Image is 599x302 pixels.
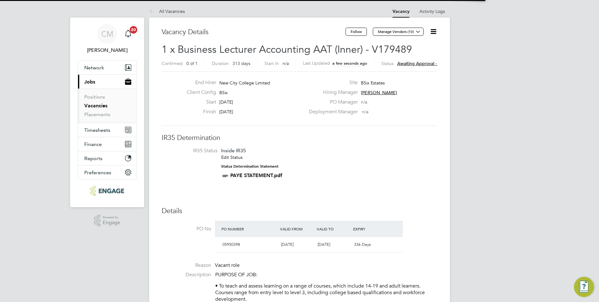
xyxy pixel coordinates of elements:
[162,28,346,37] h3: Vacancy Details
[222,242,240,247] span: 05950398
[219,99,233,105] span: [DATE]
[219,80,270,86] span: New City College Limited
[361,80,385,86] span: BSix Estates
[221,154,242,160] a: Edit Status
[219,90,228,95] span: BSix
[162,43,412,56] span: 1 x Business Lecturer Accounting AAT (Inner) - V179489
[84,127,110,133] span: Timesheets
[122,24,134,44] a: 20
[221,148,246,154] span: Inside IR35
[78,46,137,54] span: Colleen Marshall
[78,61,136,74] button: Network
[149,8,185,14] a: All Vacancies
[84,111,110,117] a: Placements
[162,133,437,143] h3: IR35 Determination
[283,61,289,66] span: n/a
[90,186,124,196] img: ncclondon-logo-retina.png
[94,215,121,227] a: Powered byEngage
[168,148,217,154] label: IR35 Status
[103,215,120,220] span: Powered by
[212,61,229,66] label: Duration
[84,94,105,100] a: Positions
[162,262,211,269] label: Reason
[318,242,330,247] span: [DATE]
[305,89,358,96] label: Hiring Manager
[361,90,397,95] span: [PERSON_NAME]
[220,223,279,235] div: PO Number
[84,65,104,71] span: Network
[373,28,424,36] button: Manage Vendors (10)
[354,242,371,247] span: 336 Days
[182,79,216,86] label: End Hirer
[103,220,120,225] span: Engage
[397,61,445,66] span: Awaiting approval - 1/2
[305,109,358,115] label: Deployment Manager
[182,89,216,96] label: Client Config
[186,61,198,66] span: 0 of 1
[305,79,358,86] label: Site
[303,60,330,66] label: Last Updated
[78,151,136,165] button: Reports
[352,223,388,235] div: Expiry
[215,262,240,268] span: Vacant role
[162,207,437,216] h3: Details
[78,89,136,123] div: Jobs
[264,61,279,66] label: Start In
[281,242,294,247] span: [DATE]
[78,123,136,137] button: Timesheets
[78,137,136,151] button: Finance
[346,28,367,36] button: Follow
[84,141,102,147] span: Finance
[361,99,367,105] span: n/a
[279,223,315,235] div: Valid From
[362,109,368,115] span: n/a
[78,186,137,196] a: Go to home page
[84,79,95,85] span: Jobs
[393,9,409,14] a: Vacancy
[332,61,367,66] span: a few seconds ago
[232,61,250,66] span: 313 days
[182,109,216,115] label: Finish
[574,277,594,297] button: Engage Resource Center
[84,155,102,161] span: Reports
[70,18,144,207] nav: Main navigation
[84,103,107,109] a: Vacancies
[182,99,216,105] label: Start
[162,61,183,66] label: Confirmed
[162,272,211,278] label: Description
[84,170,111,175] span: Preferences
[419,8,445,14] a: Activity Logs
[219,109,233,115] span: [DATE]
[381,61,393,66] label: Status
[130,26,137,34] span: 20
[305,99,358,105] label: PO Manager
[221,164,279,169] strong: Status Determination Statement
[230,172,282,178] a: PAYE STATEMENT.pdf
[78,75,136,89] button: Jobs
[101,30,113,38] span: CM
[215,272,437,278] p: PURPOSE OF JOB:
[315,223,352,235] div: Valid To
[162,226,211,232] label: PO No
[78,24,137,54] a: CM[PERSON_NAME]
[78,165,136,179] button: Preferences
